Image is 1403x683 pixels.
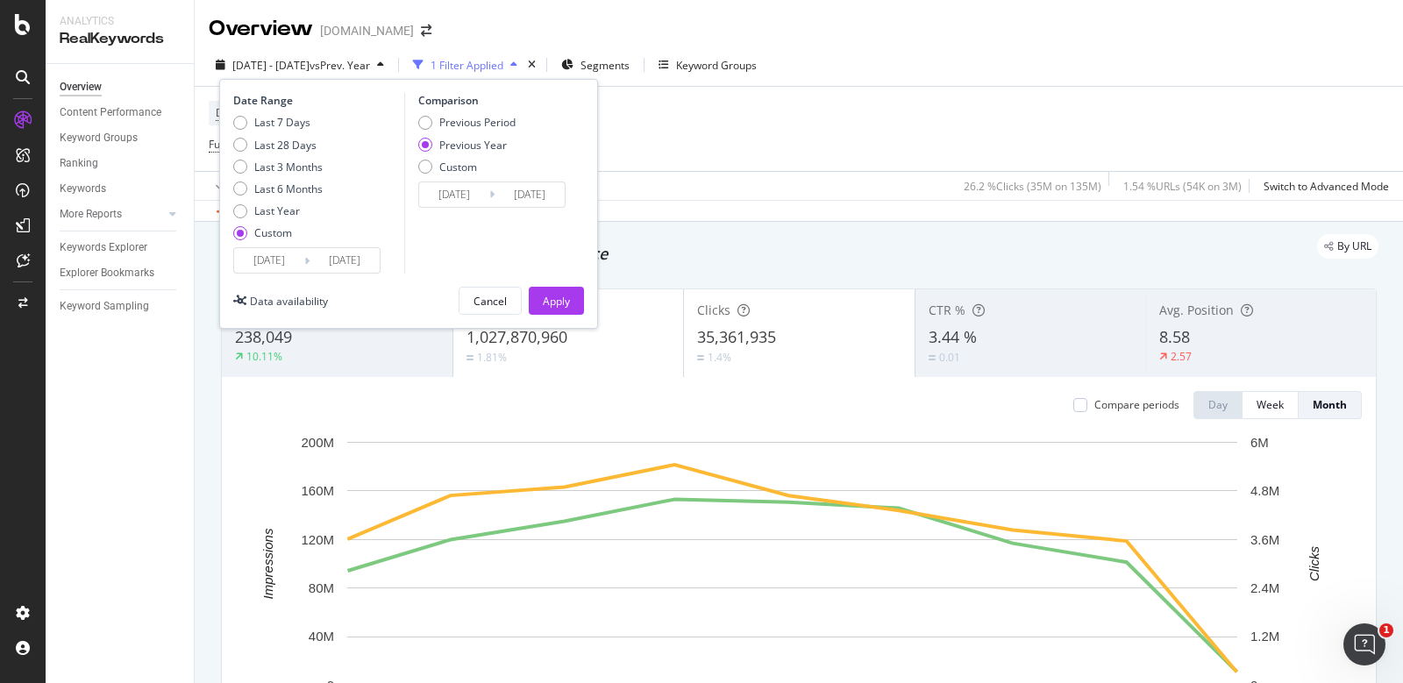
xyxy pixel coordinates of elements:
div: 1.54 % URLs ( 54K on 3M ) [1123,179,1242,194]
div: Custom [233,225,323,240]
div: Last 28 Days [233,138,323,153]
div: Last 7 Days [254,115,310,130]
text: 120M [301,532,334,547]
button: Keyword Groups [652,51,764,79]
a: Content Performance [60,103,182,122]
input: Start Date [419,182,489,207]
div: Content Performance [60,103,161,122]
div: Last 7 Days [233,115,323,130]
text: 1.2M [1250,629,1279,644]
button: 1 Filter Applied [406,51,524,79]
div: arrow-right-arrow-left [421,25,431,37]
div: Date Range [233,93,400,108]
div: 10.11% [246,349,282,364]
a: Keyword Groups [60,129,182,147]
div: Keyword Groups [676,58,757,73]
div: Explorer Bookmarks [60,264,154,282]
button: Month [1299,391,1362,419]
text: Impressions [260,528,275,599]
text: Clicks [1307,545,1321,580]
text: 3.6M [1250,532,1279,547]
img: Equal [697,355,704,360]
a: Keyword Sampling [60,297,182,316]
button: Switch to Advanced Mode [1257,172,1389,200]
div: More Reports [60,205,122,224]
div: Custom [439,160,477,174]
div: 0.01 [939,350,960,365]
div: Keywords Explorer [60,238,147,257]
div: 1.81% [477,350,507,365]
div: 1 Filter Applied [431,58,503,73]
div: Last Year [254,203,300,218]
div: Keyword Sampling [60,297,149,316]
div: [DOMAIN_NAME] [320,22,414,39]
div: Last 6 Months [254,181,323,196]
div: RealKeywords [60,29,180,49]
span: 35,361,935 [697,326,776,347]
span: [DATE] - [DATE] [232,58,310,73]
button: Apply [209,172,260,200]
span: CTR % [929,302,965,318]
div: Last 6 Months [233,181,323,196]
div: Last 28 Days [254,138,317,153]
div: Custom [254,225,292,240]
div: Previous Period [418,115,516,130]
text: 4.8M [1250,483,1279,498]
a: Explorer Bookmarks [60,264,182,282]
text: 6M [1250,435,1269,450]
span: 238,049 [235,326,292,347]
div: 1.4% [708,350,731,365]
span: By URL [1337,241,1371,252]
text: 40M [309,629,334,644]
span: Device [216,105,249,120]
div: times [524,56,539,74]
a: More Reports [60,205,164,224]
img: Equal [466,355,474,360]
img: Equal [929,355,936,360]
span: Avg. Position [1159,302,1234,318]
span: 1 [1379,623,1393,637]
button: Day [1193,391,1243,419]
input: End Date [310,248,380,273]
div: Last Year [233,203,323,218]
div: Week [1257,397,1284,412]
button: [DATE] - [DATE]vsPrev. Year [209,51,391,79]
text: 80M [309,580,334,595]
span: vs Prev. Year [310,58,370,73]
a: Overview [60,78,182,96]
div: 2.57 [1171,349,1192,364]
button: Week [1243,391,1299,419]
div: Keywords [60,180,106,198]
div: Comparison [418,93,571,108]
button: Apply [529,287,584,315]
div: Last 3 Months [254,160,323,174]
a: Keywords Explorer [60,238,182,257]
div: Ranking [60,154,98,173]
text: 160M [301,483,334,498]
div: Previous Year [439,138,507,153]
div: 26.2 % Clicks ( 35M on 135M ) [964,179,1101,194]
div: Switch to Advanced Mode [1264,179,1389,194]
div: legacy label [1317,234,1378,259]
div: Overview [60,78,102,96]
div: Data availability [250,294,328,309]
button: Segments [554,51,637,79]
text: 2.4M [1250,580,1279,595]
div: Apply [543,294,570,309]
span: Full URL [209,137,247,152]
span: 3.44 % [929,326,977,347]
div: Previous Year [418,138,516,153]
span: 1,027,870,960 [466,326,567,347]
a: Ranking [60,154,182,173]
text: 200M [301,435,334,450]
div: Last 3 Months [233,160,323,174]
button: Cancel [459,287,522,315]
div: Day [1208,397,1228,412]
div: Cancel [474,294,507,309]
div: Keyword Groups [60,129,138,147]
span: Segments [580,58,630,73]
div: Overview [209,14,313,44]
span: Clicks [697,302,730,318]
div: Previous Period [439,115,516,130]
div: Compare periods [1094,397,1179,412]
